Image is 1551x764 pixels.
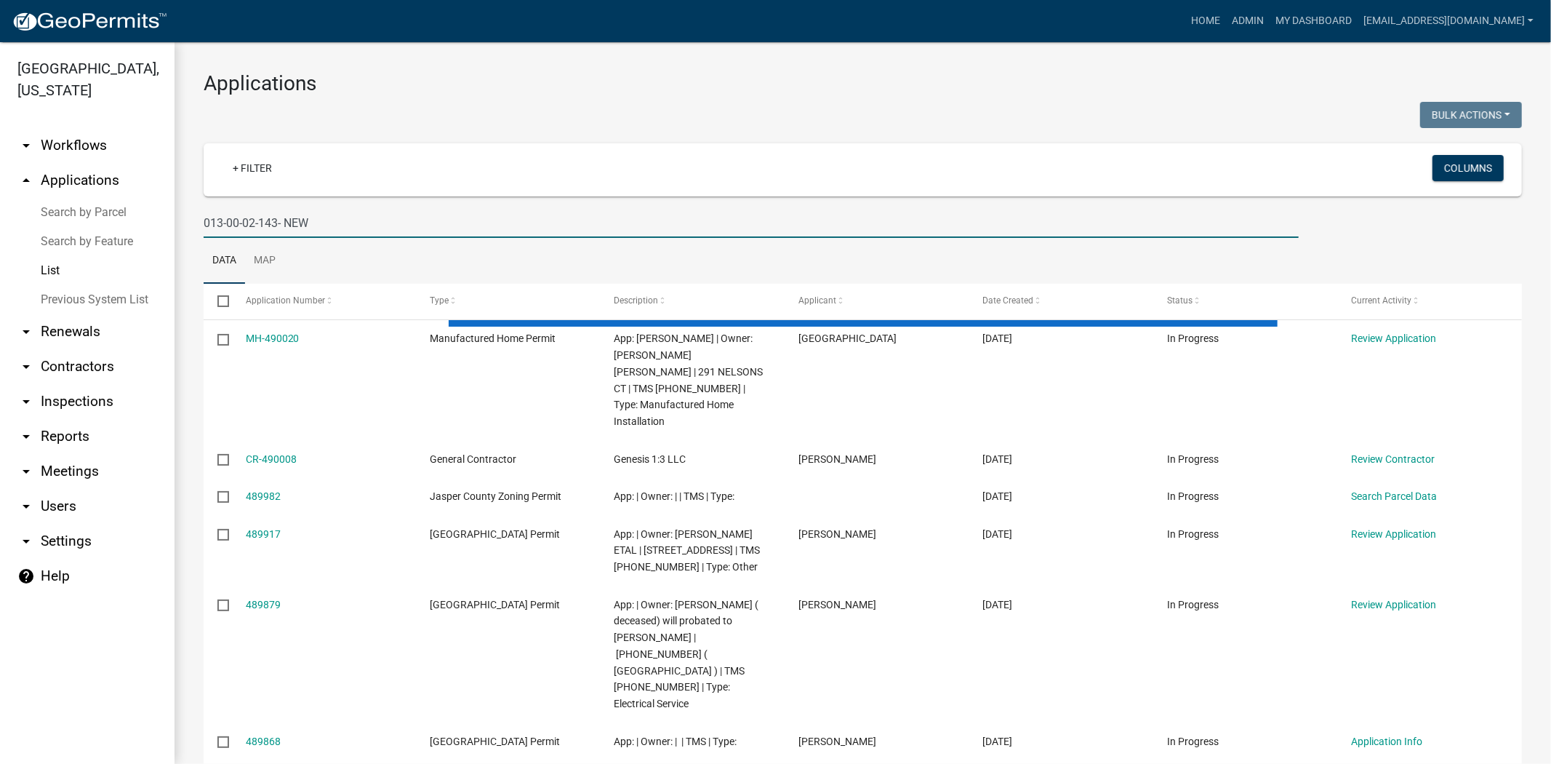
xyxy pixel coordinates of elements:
i: help [17,568,35,585]
span: 10/08/2025 [983,453,1013,465]
datatable-header-cell: Status [1153,284,1338,319]
h3: Applications [204,71,1522,96]
span: Applicant [798,295,836,306]
i: arrow_drop_up [17,172,35,189]
span: Genesis 1:3 LLC [614,453,686,465]
span: 10/08/2025 [983,490,1013,502]
a: Home [1185,7,1226,35]
i: arrow_drop_down [17,393,35,410]
datatable-header-cell: Application Number [231,284,416,319]
i: arrow_drop_down [17,498,35,515]
datatable-header-cell: Type [416,284,601,319]
a: My Dashboard [1270,7,1358,35]
span: Allison Pace [798,736,876,747]
span: Jasper County Zoning Permit [430,490,561,502]
a: Review Application [1352,528,1437,540]
a: Application Info [1352,736,1423,747]
span: Jasper County Building Permit [430,528,560,540]
a: 489917 [246,528,281,540]
span: 10/08/2025 [983,736,1013,747]
span: App: | Owner: | | TMS | Type: [614,490,735,502]
a: Map [245,238,284,284]
span: 10/08/2025 [983,333,1013,344]
a: MH-490020 [246,333,300,344]
span: General Contractor [430,453,516,465]
span: In Progress [1167,333,1219,344]
span: App: madison robinson | Owner: SEGURA ALMA DELIA QUILANTAN | 291 NELSONS CT | TMS 039-00-08-184 |... [614,333,764,427]
span: In Progress [1167,490,1219,502]
a: Admin [1226,7,1270,35]
datatable-header-cell: Current Activity [1337,284,1522,319]
i: arrow_drop_down [17,137,35,154]
a: 489879 [246,599,281,610]
datatable-header-cell: Description [600,284,785,319]
input: Search for applications [204,208,1299,238]
i: arrow_drop_down [17,428,35,445]
span: Date Created [983,295,1034,306]
datatable-header-cell: Select [204,284,231,319]
span: 10/08/2025 [983,528,1013,540]
span: Madison [798,333,897,344]
span: Allison Pace [798,599,876,610]
button: Columns [1432,155,1504,181]
a: [EMAIL_ADDRESS][DOMAIN_NAME] [1358,7,1539,35]
span: Jonathan J Ferguson SR [798,453,876,465]
a: Review Application [1352,599,1437,610]
span: Jonathan J Ferguson SR [798,528,876,540]
span: Current Activity [1352,295,1412,306]
a: Review Application [1352,333,1437,344]
i: arrow_drop_down [17,463,35,480]
a: 489868 [246,736,281,747]
span: Application Number [246,295,325,306]
datatable-header-cell: Applicant [785,284,969,319]
datatable-header-cell: Date Created [969,284,1153,319]
span: App: | Owner: PHILLIPPI KAREN C ( deceased) will probated to allison pace | 094-07-00-022 ( River... [614,599,759,710]
span: Type [430,295,449,306]
span: In Progress [1167,453,1219,465]
i: arrow_drop_down [17,533,35,550]
a: Data [204,238,245,284]
a: + Filter [221,155,284,181]
span: Jasper County Building Permit [430,736,560,747]
span: In Progress [1167,736,1219,747]
i: arrow_drop_down [17,323,35,341]
span: App: | Owner: PATTERSON JOE ETAL | 3876 BEES CREEK RD | TMS 063-41-04-010 | Type: Other [614,528,761,573]
a: 489982 [246,490,281,502]
span: 10/08/2025 [983,599,1013,610]
i: arrow_drop_down [17,358,35,375]
span: Description [614,295,659,306]
span: In Progress [1167,599,1219,610]
span: In Progress [1167,528,1219,540]
span: App: | Owner: | | TMS | Type: [614,736,737,747]
span: Jasper County Building Permit [430,599,560,610]
a: Review Contractor [1352,453,1435,465]
a: Search Parcel Data [1352,490,1438,502]
span: Status [1167,295,1193,306]
a: CR-490008 [246,453,297,465]
button: Bulk Actions [1420,102,1522,128]
span: Manufactured Home Permit [430,333,556,344]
